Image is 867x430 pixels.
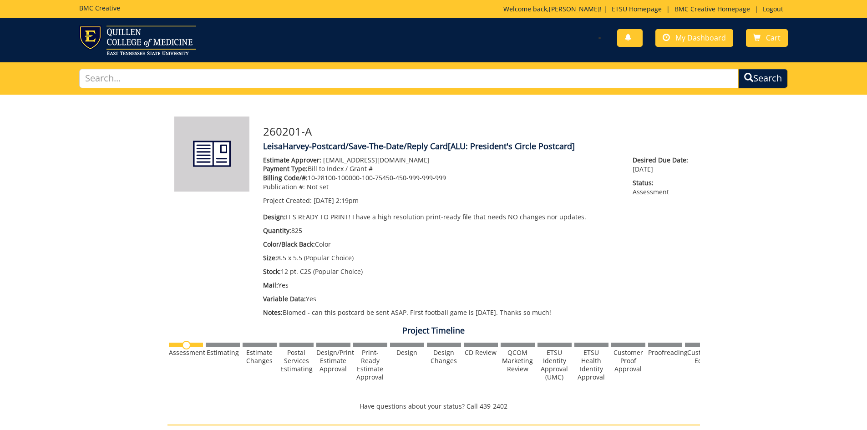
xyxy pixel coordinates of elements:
div: Design Changes [427,349,461,365]
img: no [182,341,191,349]
span: Estimate Approver: [263,156,321,164]
span: Size: [263,253,277,262]
a: BMC Creative Homepage [670,5,755,13]
p: Welcome back, ! | | | [503,5,788,14]
a: ETSU Homepage [607,5,666,13]
div: Customer Edits [685,349,719,365]
div: Proofreading [648,349,682,357]
p: IT'S READY TO PRINT! I have a high resolution print-ready file that needs NO changes nor updates. [263,212,619,222]
div: QCOM Marketing Review [501,349,535,373]
span: Quantity: [263,226,291,235]
div: Design [390,349,424,357]
span: Stock: [263,267,281,276]
h4: LeisaHarvey-Postcard/Save-The-Date/Reply Card [263,142,693,151]
div: ETSU Identity Approval (UMC) [537,349,572,381]
h5: BMC Creative [79,5,120,11]
p: [DATE] [633,156,693,174]
span: Publication #: [263,182,305,191]
div: Assessment [169,349,203,357]
span: Billing Code/#: [263,173,308,182]
div: CD Review [464,349,498,357]
input: Search... [79,69,739,88]
span: Color/Black Back: [263,240,315,248]
div: Postal Services Estimating [279,349,314,373]
span: My Dashboard [675,33,726,43]
p: 12 pt. C2S (Popular Choice) [263,267,619,276]
p: Have questions about your status? Call 439-2402 [167,402,700,411]
img: Product featured image [174,116,249,192]
p: 8.5 x 5.5 (Popular Choice) [263,253,619,263]
p: Bill to Index / Grant # [263,164,619,173]
div: ETSU Health Identity Approval [574,349,608,381]
div: Customer Proof Approval [611,349,645,373]
img: ETSU logo [79,25,196,55]
p: Yes [263,281,619,290]
h4: Project Timeline [167,326,700,335]
div: Estimating [206,349,240,357]
span: Desired Due Date: [633,156,693,165]
a: [PERSON_NAME] [549,5,600,13]
span: Not set [307,182,329,191]
a: Cart [746,29,788,47]
a: My Dashboard [655,29,733,47]
span: Project Created: [263,196,312,205]
span: [ALU: President's Circle Postcard] [448,141,575,152]
h3: 260201-A [263,126,693,137]
p: 825 [263,226,619,235]
span: [DATE] 2:19pm [314,196,359,205]
span: Design: [263,212,286,221]
p: Biomed - can this postcard be sent ASAP. First football game is [DATE]. Thanks so much! [263,308,619,317]
div: Estimate Changes [243,349,277,365]
p: [EMAIL_ADDRESS][DOMAIN_NAME] [263,156,619,165]
span: Cart [766,33,781,43]
p: 10-28100-100000-100-75450-450-999-999-999 [263,173,619,182]
a: Logout [758,5,788,13]
p: Yes [263,294,619,304]
span: Status: [633,178,693,187]
div: Print-Ready Estimate Approval [353,349,387,381]
span: Notes: [263,308,283,317]
p: Assessment [633,178,693,197]
p: Color [263,240,619,249]
span: Payment Type: [263,164,308,173]
button: Search [738,69,788,88]
span: Mail: [263,281,278,289]
span: Variable Data: [263,294,306,303]
div: Design/Print Estimate Approval [316,349,350,373]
